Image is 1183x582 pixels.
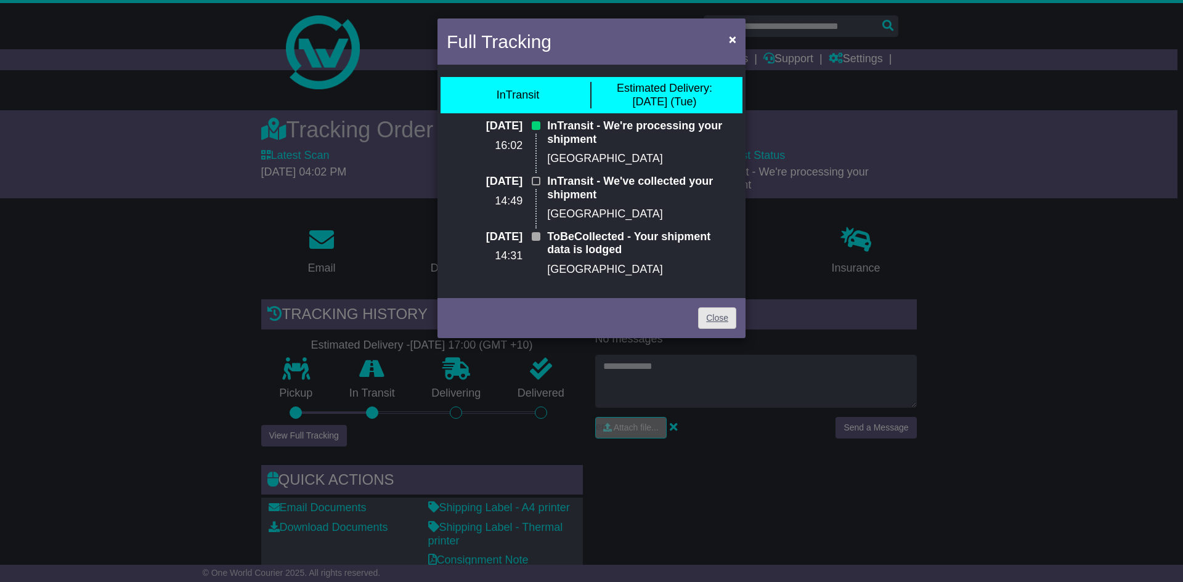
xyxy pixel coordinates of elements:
p: 16:02 [447,139,522,153]
div: InTransit [497,89,539,102]
span: Estimated Delivery: [617,82,712,94]
p: InTransit - We're processing your shipment [547,119,736,146]
p: [DATE] [447,175,522,188]
p: ToBeCollected - Your shipment data is lodged [547,230,736,257]
p: [DATE] [447,119,522,133]
p: 14:31 [447,249,522,263]
p: [GEOGRAPHIC_DATA] [547,263,736,277]
h4: Full Tracking [447,28,551,55]
p: 14:49 [447,195,522,208]
span: × [729,32,736,46]
div: [DATE] (Tue) [617,82,712,108]
a: Close [698,307,736,329]
p: InTransit - We've collected your shipment [547,175,736,201]
p: [DATE] [447,230,522,244]
p: [GEOGRAPHIC_DATA] [547,208,736,221]
button: Close [723,26,742,52]
p: [GEOGRAPHIC_DATA] [547,152,736,166]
